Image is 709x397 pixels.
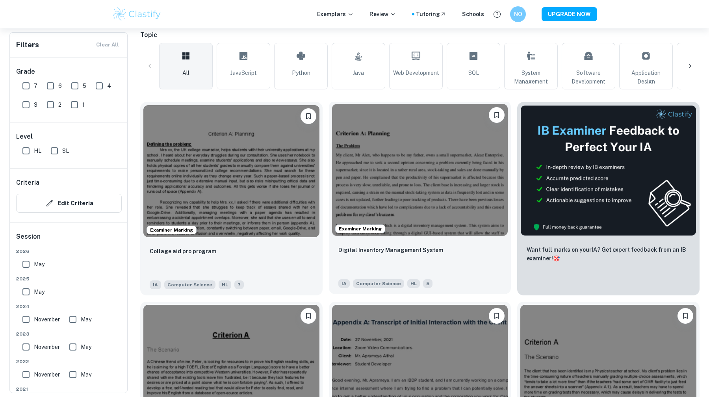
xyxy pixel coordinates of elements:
[353,69,364,77] span: Java
[510,6,526,22] button: NO
[317,10,354,19] p: Exemplars
[81,370,91,379] span: May
[553,255,560,262] span: 🎯
[353,279,404,288] span: Computer Science
[462,10,484,19] a: Schools
[150,247,216,256] p: Collage aid pro program
[329,102,511,295] a: Examiner MarkingBookmarkDigital Inventory Management SystemIAComputer ScienceHL5
[16,248,122,255] span: 2026
[62,147,69,155] span: SL
[508,69,554,86] span: System Management
[140,30,700,40] h6: Topic
[489,308,505,324] button: Bookmark
[517,102,700,295] a: ThumbnailWant full marks on yourIA? Get expert feedback from an IB examiner!
[34,147,41,155] span: HL
[338,279,350,288] span: IA
[16,275,122,282] span: 2025
[16,303,122,310] span: 2024
[34,343,60,351] span: November
[34,370,60,379] span: November
[150,280,161,289] span: IA
[112,6,162,22] img: Clastify logo
[107,82,111,90] span: 4
[490,7,504,21] button: Help and Feedback
[301,308,316,324] button: Bookmark
[81,343,91,351] span: May
[83,82,86,90] span: 5
[230,69,257,77] span: JavaScript
[16,132,122,141] h6: Level
[369,10,396,19] p: Review
[16,178,39,187] h6: Criteria
[16,330,122,338] span: 2023
[623,69,669,86] span: Application Design
[219,280,231,289] span: HL
[234,280,244,289] span: 7
[527,245,690,263] p: Want full marks on your IA ? Get expert feedback from an IB examiner!
[182,69,189,77] span: All
[393,69,439,77] span: Web Development
[34,260,45,269] span: May
[416,10,446,19] a: Tutoring
[338,246,443,254] p: Digital Inventory Management System
[520,105,696,236] img: Thumbnail
[301,108,316,124] button: Bookmark
[292,69,310,77] span: Python
[164,280,215,289] span: Computer Science
[16,39,39,50] h6: Filters
[336,225,385,232] span: Examiner Marking
[16,232,122,248] h6: Session
[565,69,612,86] span: Software Development
[58,82,62,90] span: 6
[140,102,323,295] a: Examiner MarkingBookmarkCollage aid pro programIAComputer ScienceHL7
[82,100,85,109] span: 1
[143,105,319,237] img: Computer Science IA example thumbnail: Collage aid pro program
[34,82,37,90] span: 7
[81,315,91,324] span: May
[16,194,122,213] button: Edit Criteria
[542,7,597,21] button: UPGRADE NOW
[34,288,45,296] span: May
[332,104,508,236] img: Computer Science IA example thumbnail: Digital Inventory Management System
[423,279,432,288] span: 5
[58,100,61,109] span: 2
[34,100,37,109] span: 3
[489,107,505,123] button: Bookmark
[16,386,122,393] span: 2021
[468,69,479,77] span: SQL
[16,67,122,76] h6: Grade
[407,279,420,288] span: HL
[514,10,523,19] h6: NO
[34,315,60,324] span: November
[677,308,693,324] button: Bookmark
[16,358,122,365] span: 2022
[147,226,196,234] span: Examiner Marking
